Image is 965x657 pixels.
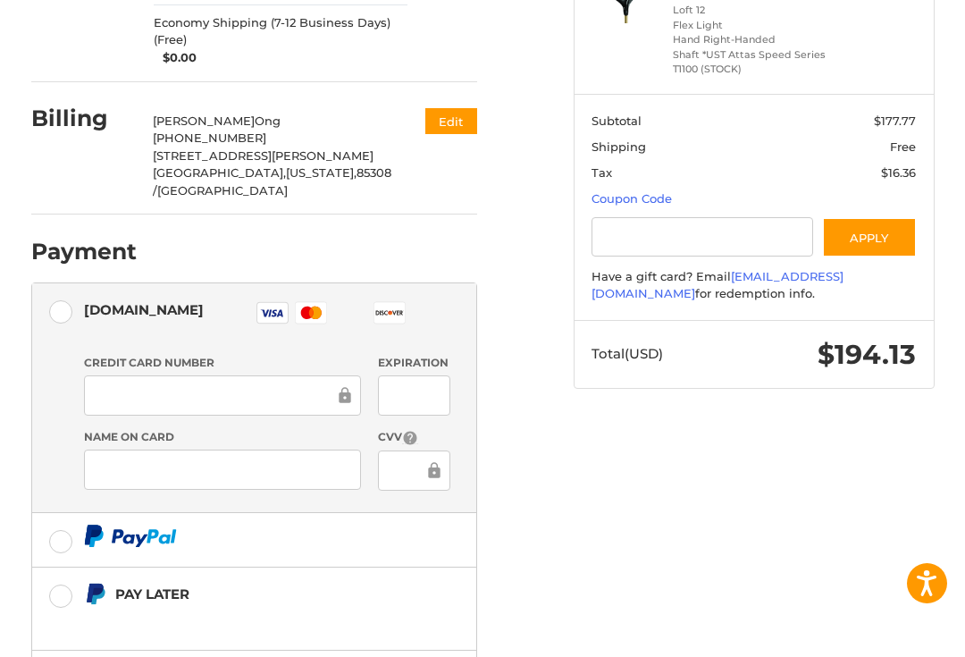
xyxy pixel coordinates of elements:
[592,139,646,154] span: Shipping
[822,217,917,257] button: Apply
[84,355,361,371] label: Credit Card Number
[818,338,916,371] span: $194.13
[154,14,407,49] span: Economy Shipping (7-12 Business Days) (Free)
[378,429,450,446] label: CVV
[378,355,450,371] label: Expiration
[31,105,136,132] h2: Billing
[673,32,831,47] li: Hand Right-Handed
[425,108,477,134] button: Edit
[153,131,266,145] span: [PHONE_NUMBER]
[84,583,106,605] img: Pay Later icon
[874,114,916,128] span: $177.77
[673,18,831,33] li: Flex Light
[881,165,916,180] span: $16.36
[153,165,286,180] span: [GEOGRAPHIC_DATA],
[286,165,357,180] span: [US_STATE],
[592,345,663,362] span: Total (USD)
[153,148,373,163] span: [STREET_ADDRESS][PERSON_NAME]
[84,429,361,445] label: Name on Card
[31,238,137,265] h2: Payment
[592,165,612,180] span: Tax
[157,183,288,198] span: [GEOGRAPHIC_DATA]
[84,295,204,324] div: [DOMAIN_NAME]
[592,191,672,206] a: Coupon Code
[592,268,916,303] div: Have a gift card? Email for redemption info.
[153,165,391,198] span: 85308 /
[592,114,642,128] span: Subtotal
[673,3,831,18] li: Loft 12
[115,579,450,609] div: Pay Later
[154,49,197,67] span: $0.00
[255,114,281,128] span: Ong
[890,139,916,154] span: Free
[84,612,450,628] iframe: PayPal Message 1
[592,217,813,257] input: Gift Certificate or Coupon Code
[673,47,831,77] li: Shaft *UST Attas Speed Series T1100 (STOCK)
[84,525,177,547] img: PayPal icon
[153,114,255,128] span: [PERSON_NAME]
